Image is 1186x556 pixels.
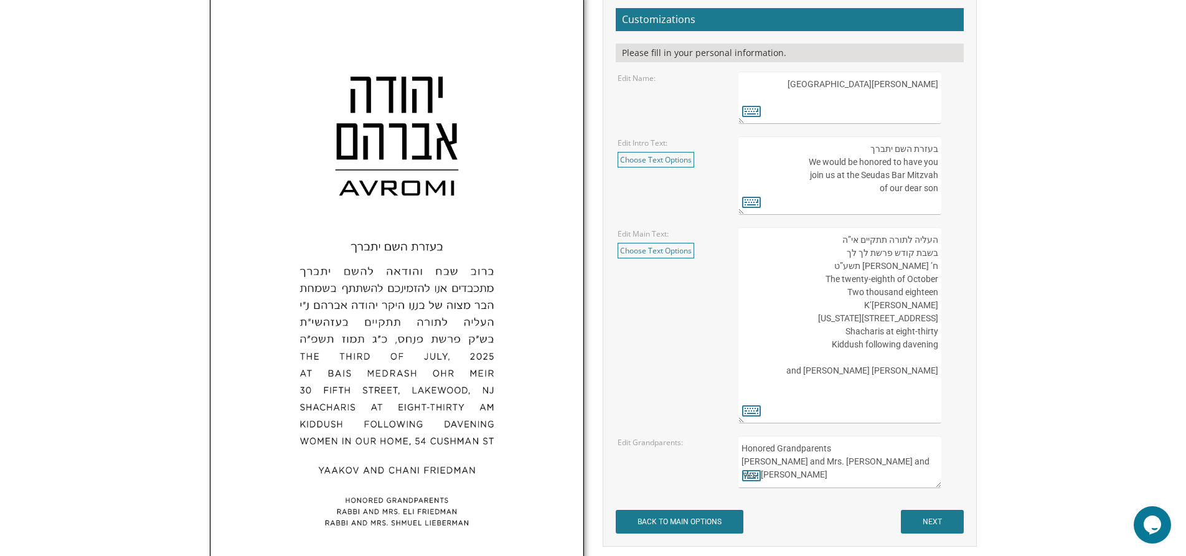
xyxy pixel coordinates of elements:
a: Choose Text Options [618,243,694,258]
input: BACK TO MAIN OPTIONS [616,510,743,534]
label: Edit Name: [618,73,656,83]
label: Edit Grandparents: [618,437,683,448]
textarea: Honored Grandparents [PERSON_NAME] and Mrs. [PERSON_NAME] and Mrs. [PERSON_NAME] [738,436,941,488]
a: Choose Text Options [618,152,694,167]
label: Edit Main Text: [618,229,669,239]
textarea: [PERSON_NAME] Avromi [738,72,941,124]
label: Edit Intro Text: [618,138,667,148]
input: NEXT [901,510,964,534]
textarea: בעזרת השם יתברך We would be honored to have you join us at the Seudas Bar Mitzvah of our dear son [738,136,941,215]
textarea: העליה לתורה תתקיים אי”ה בשבת קודש פרשת לך לך ח’ [PERSON_NAME] תשע”ט The twenty-eighth of October ... [738,227,941,423]
div: Please fill in your personal information. [616,44,964,62]
iframe: chat widget [1134,506,1174,544]
h2: Customizations [616,8,964,32]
